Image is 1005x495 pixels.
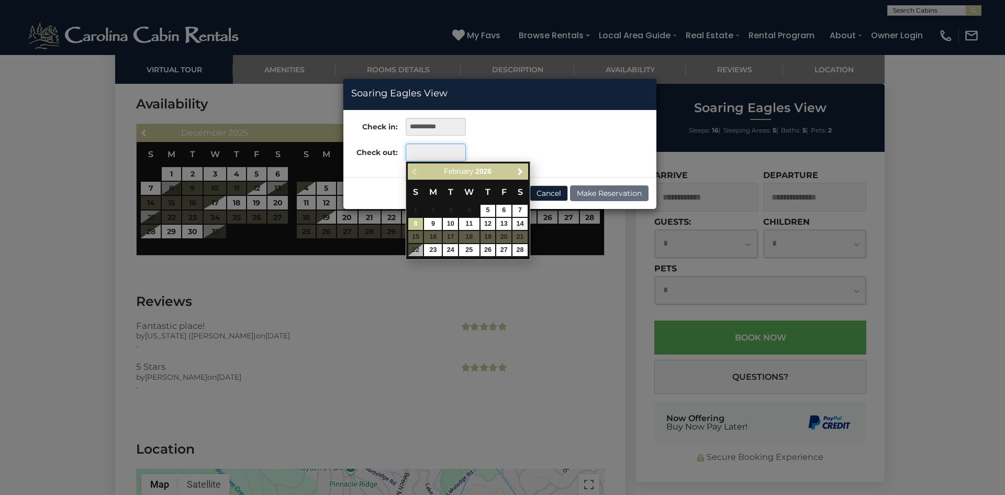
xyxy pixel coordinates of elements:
[516,167,524,175] span: Next
[459,205,479,217] span: 4
[512,217,528,230] td: $1,109
[443,218,458,230] a: 10
[496,244,512,257] td: $582
[424,218,442,230] a: 9
[514,165,527,178] a: Next
[496,204,512,217] td: $902
[442,217,459,230] td: $483
[480,217,496,230] td: $607
[496,205,511,217] a: 6
[512,205,528,217] a: 7
[423,217,442,230] td: $504
[512,244,528,257] td: $594
[459,218,479,230] a: 11
[429,187,437,197] span: Monday
[459,244,479,256] a: 25
[443,205,458,217] span: 3
[442,244,459,257] td: $422
[512,218,528,230] a: 14
[475,167,492,175] span: 2026
[351,87,649,101] h4: Soaring Eagles View
[485,187,490,197] span: Thursday
[459,204,479,217] td: Checkout must be after start date
[518,187,523,197] span: Saturday
[496,218,511,230] a: 13
[480,244,496,257] td: $491
[408,218,423,230] a: 8
[496,244,511,256] a: 27
[464,187,474,197] span: Wednesday
[423,204,442,217] td: Checkout must be after start date
[343,144,398,158] label: Check out:
[459,244,479,257] td: $422
[442,204,459,217] td: Checkout must be after start date
[448,187,453,197] span: Tuesday
[512,204,528,217] td: $899
[424,244,442,256] a: 23
[570,185,649,201] button: Make Reservation
[480,204,496,217] td: $657
[408,205,423,217] span: 1
[501,187,507,197] span: Friday
[408,217,424,230] td: $630
[443,244,458,256] a: 24
[413,187,418,197] span: Sunday
[496,217,512,230] td: $965
[481,205,496,217] a: 5
[481,218,496,230] a: 12
[424,205,442,217] span: 2
[408,204,424,217] td: Checkout must be after start date
[444,167,473,175] span: February
[343,118,398,132] label: Check in:
[423,244,442,257] td: $425
[459,217,479,230] td: $504
[530,185,568,201] button: Cancel
[481,244,496,256] a: 26
[512,244,528,256] a: 28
